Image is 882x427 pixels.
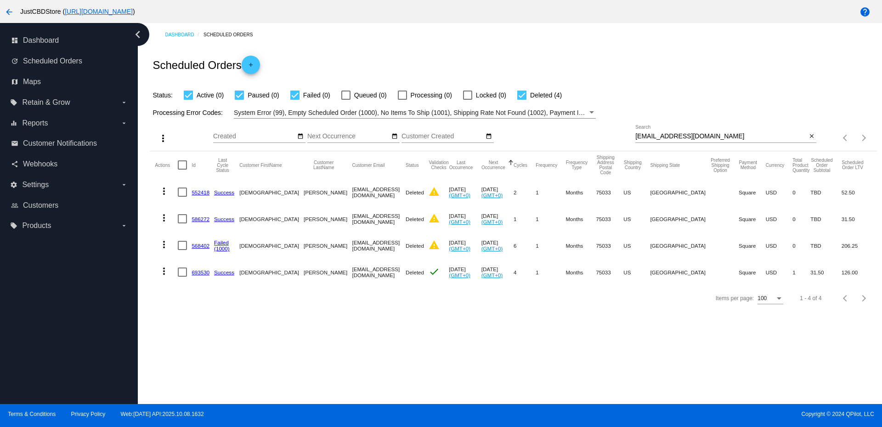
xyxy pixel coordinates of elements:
[23,36,59,45] span: Dashboard
[303,90,330,101] span: Failed (0)
[855,129,873,147] button: Next page
[10,181,17,188] i: settings
[11,57,18,65] i: update
[810,158,833,173] button: Change sorting for Subtotal
[792,151,810,179] mat-header-cell: Total Product Quantity
[239,205,304,232] mat-cell: [DEMOGRAPHIC_DATA]
[120,120,128,127] i: arrow_drop_down
[842,232,872,259] mat-cell: 206.25
[766,232,793,259] mat-cell: USD
[192,189,209,195] a: 552418
[623,179,650,205] mat-cell: US
[158,266,170,277] mat-icon: more_vert
[514,162,527,168] button: Change sorting for Cycles
[23,160,57,168] span: Webhooks
[792,232,810,259] mat-cell: 0
[11,202,18,209] i: people_outline
[449,232,481,259] mat-cell: [DATE]
[11,54,128,68] a: update Scheduled Orders
[536,205,565,232] mat-cell: 1
[837,289,855,307] button: Previous page
[565,160,588,170] button: Change sorting for FrequencyType
[120,181,128,188] i: arrow_drop_down
[11,136,128,151] a: email Customer Notifications
[197,90,224,101] span: Active (0)
[623,160,642,170] button: Change sorting for ShippingCountry
[11,140,18,147] i: email
[716,295,754,302] div: Items per page:
[758,296,783,302] mat-select: Items per page:
[352,179,406,205] mat-cell: [EMAIL_ADDRESS][DOMAIN_NAME]
[429,186,440,197] mat-icon: warning
[481,272,503,278] a: (GMT+0)
[23,78,41,86] span: Maps
[481,160,505,170] button: Change sorting for NextOccurrenceUtc
[71,411,106,417] a: Privacy Policy
[406,162,418,168] button: Change sorting for Status
[11,157,128,171] a: share Webhooks
[304,205,352,232] mat-cell: [PERSON_NAME]
[810,205,841,232] mat-cell: TBD
[120,99,128,106] i: arrow_drop_down
[429,239,440,251] mat-icon: warning
[855,289,873,307] button: Next page
[758,295,767,302] span: 100
[65,8,133,15] a: [URL][DOMAIN_NAME]
[481,192,503,198] a: (GMT+0)
[837,129,855,147] button: Previous page
[214,239,229,245] a: Failed
[536,232,565,259] mat-cell: 1
[449,179,481,205] mat-cell: [DATE]
[22,119,48,127] span: Reports
[411,90,452,101] span: Processing (0)
[354,90,387,101] span: Queued (0)
[11,160,18,168] i: share
[214,245,230,251] a: (1000)
[842,259,872,285] mat-cell: 126.00
[192,269,209,275] a: 693530
[10,120,17,127] i: equalizer
[565,205,596,232] mat-cell: Months
[565,179,596,205] mat-cell: Months
[23,139,97,148] span: Customer Notifications
[10,99,17,106] i: local_offer
[22,98,70,107] span: Retain & Grow
[20,8,135,15] span: JustCBDStore ( )
[596,179,623,205] mat-cell: 75033
[158,212,170,223] mat-icon: more_vert
[192,216,209,222] a: 586272
[650,259,710,285] mat-cell: [GEOGRAPHIC_DATA]
[352,205,406,232] mat-cell: [EMAIL_ADDRESS][DOMAIN_NAME]
[304,160,344,170] button: Change sorting for CustomerLastName
[739,179,766,205] mat-cell: Square
[352,232,406,259] mat-cell: [EMAIL_ADDRESS][DOMAIN_NAME]
[23,57,82,65] span: Scheduled Orders
[650,205,710,232] mat-cell: [GEOGRAPHIC_DATA]
[481,205,514,232] mat-cell: [DATE]
[158,133,169,144] mat-icon: more_vert
[130,27,145,42] i: chevron_left
[213,133,296,140] input: Created
[401,133,484,140] input: Customer Created
[22,222,51,230] span: Products
[8,411,56,417] a: Terms & Conditions
[596,155,615,175] button: Change sorting for ShippingPostcode
[530,90,562,101] span: Deleted (4)
[11,33,128,48] a: dashboard Dashboard
[842,205,872,232] mat-cell: 31.50
[536,179,565,205] mat-cell: 1
[792,205,810,232] mat-cell: 0
[10,222,17,229] i: local_offer
[623,259,650,285] mat-cell: US
[234,107,596,119] mat-select: Filter by Processing Error Codes
[623,205,650,232] mat-cell: US
[650,232,710,259] mat-cell: [GEOGRAPHIC_DATA]
[810,179,841,205] mat-cell: TBD
[11,37,18,44] i: dashboard
[514,179,536,205] mat-cell: 2
[514,205,536,232] mat-cell: 1
[239,259,304,285] mat-cell: [DEMOGRAPHIC_DATA]
[596,205,623,232] mat-cell: 75033
[766,205,793,232] mat-cell: USD
[739,259,766,285] mat-cell: Square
